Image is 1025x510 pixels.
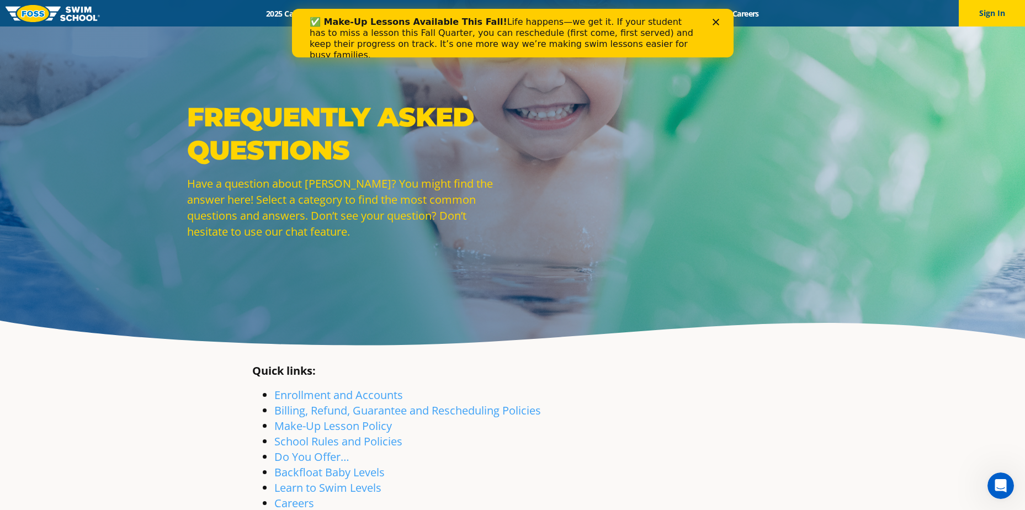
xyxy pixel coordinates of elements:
a: Do You Offer… [274,449,349,464]
a: Swim Path® Program [372,8,469,19]
p: Frequently Asked Questions [187,100,507,167]
iframe: Intercom live chat banner [292,9,734,57]
a: 2025 Calendar [257,8,326,19]
a: Make-Up Lesson Policy [274,418,392,433]
a: School Rules and Policies [274,434,402,449]
iframe: Intercom live chat [987,472,1014,499]
p: Have a question about [PERSON_NAME]? You might find the answer here! Select a category to find th... [187,176,507,240]
a: Careers [723,8,768,19]
a: Learn to Swim Levels [274,480,381,495]
img: FOSS Swim School Logo [6,5,100,22]
b: ✅ Make-Up Lessons Available This Fall! [18,8,215,18]
a: Schools [326,8,372,19]
a: Blog [688,8,723,19]
a: Enrollment and Accounts [274,387,403,402]
a: Backfloat Baby Levels [274,465,385,480]
div: Life happens—we get it. If your student has to miss a lesson this Fall Quarter, you can reschedul... [18,8,406,52]
div: Close [421,10,432,17]
strong: Quick links: [252,363,316,378]
a: Billing, Refund, Guarantee and Rescheduling Policies [274,403,541,418]
a: About [PERSON_NAME] [469,8,571,19]
a: Swim Like [PERSON_NAME] [571,8,688,19]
